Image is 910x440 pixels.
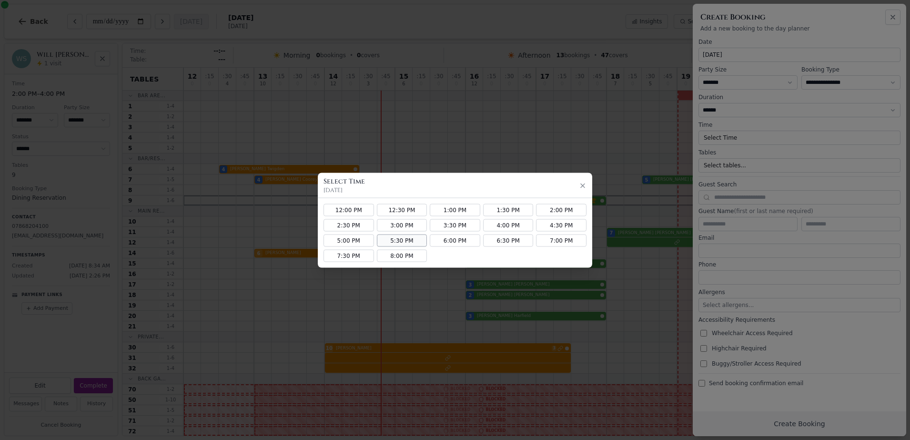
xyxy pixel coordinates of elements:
button: 4:30 PM [536,219,586,231]
h3: Select Time [324,176,365,186]
button: 2:30 PM [324,219,374,231]
button: 3:00 PM [377,219,427,231]
button: 8:00 PM [377,249,427,262]
button: 3:30 PM [430,219,480,231]
p: [DATE] [324,186,365,194]
button: 6:00 PM [430,234,480,246]
button: 6:30 PM [483,234,534,246]
button: 1:00 PM [430,204,480,216]
button: 5:00 PM [324,234,374,246]
button: 4:00 PM [483,219,534,231]
button: 1:30 PM [483,204,534,216]
button: 7:30 PM [324,249,374,262]
button: 2:00 PM [536,204,586,216]
button: 7:00 PM [536,234,586,246]
button: 5:30 PM [377,234,427,246]
button: 12:30 PM [377,204,427,216]
button: 12:00 PM [324,204,374,216]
